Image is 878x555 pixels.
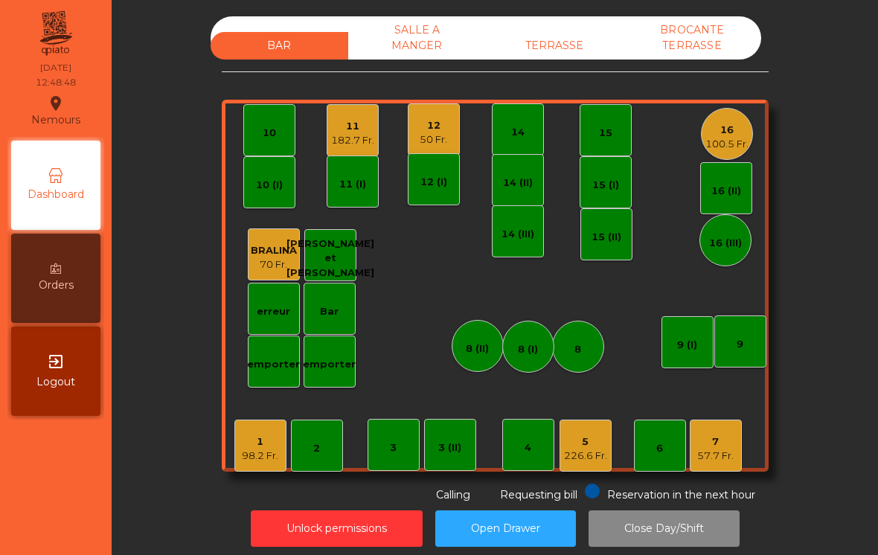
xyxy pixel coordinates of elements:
[251,257,297,272] div: 70 Fr.
[486,32,624,60] div: TERRASSE
[257,304,290,319] div: erreur
[251,243,297,258] div: BRALINA
[511,125,525,140] div: 14
[624,16,761,60] div: BROCANTE TERRASSE
[331,119,374,134] div: 11
[37,7,74,60] img: qpiato
[592,230,621,245] div: 15 (II)
[697,434,734,449] div: 7
[705,137,749,152] div: 100.5 Fr.
[592,178,619,193] div: 15 (I)
[705,123,749,138] div: 16
[420,118,447,133] div: 12
[607,488,755,501] span: Reservation in the next hour
[36,374,75,390] span: Logout
[251,510,423,547] button: Unlock permissions
[286,237,374,280] div: [PERSON_NAME] et [PERSON_NAME]
[502,227,534,242] div: 14 (III)
[589,510,740,547] button: Close Day/Shift
[737,337,743,352] div: 9
[339,177,366,192] div: 11 (I)
[435,510,576,547] button: Open Drawer
[518,342,538,357] div: 8 (I)
[47,94,65,112] i: location_on
[564,449,607,463] div: 226.6 Fr.
[39,277,74,293] span: Orders
[599,126,612,141] div: 15
[320,304,339,319] div: Bar
[438,440,461,455] div: 3 (II)
[711,184,741,199] div: 16 (II)
[525,440,531,455] div: 4
[263,126,276,141] div: 10
[709,236,742,251] div: 16 (III)
[564,434,607,449] div: 5
[656,441,663,456] div: 6
[574,342,581,357] div: 8
[420,132,447,147] div: 50 Fr.
[247,357,300,372] div: emporter
[211,32,348,60] div: BAR
[242,449,278,463] div: 98.2 Fr.
[40,61,71,74] div: [DATE]
[36,76,76,89] div: 12:48:48
[503,176,533,190] div: 14 (II)
[47,353,65,370] i: exit_to_app
[256,178,283,193] div: 10 (I)
[500,488,577,501] span: Requesting bill
[348,16,486,60] div: SALLE A MANGER
[466,341,489,356] div: 8 (II)
[390,440,397,455] div: 3
[331,133,374,148] div: 182.7 Fr.
[436,488,470,501] span: Calling
[313,441,320,456] div: 2
[28,187,84,202] span: Dashboard
[31,92,80,129] div: Nemours
[697,449,734,463] div: 57.7 Fr.
[420,175,447,190] div: 12 (I)
[677,338,697,353] div: 9 (I)
[242,434,278,449] div: 1
[303,357,356,372] div: emporter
